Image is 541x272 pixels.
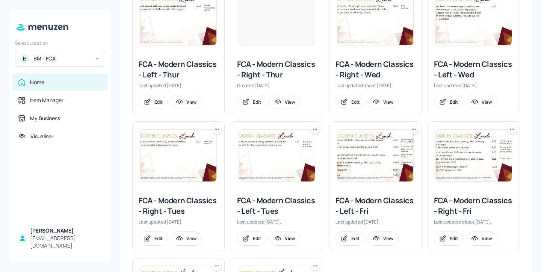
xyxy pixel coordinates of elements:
[434,195,514,216] div: FCA - Modern Classics - Right - Fri
[186,99,197,105] div: View
[337,130,413,181] img: 2025-10-10-1760093834164toh2ezhmlx.jpeg
[237,59,317,80] div: FCA - Modern Classics - Right - Thur
[20,54,29,63] div: B
[434,82,514,89] div: Last updated [DATE].
[30,115,60,122] div: My Business
[253,235,261,242] div: Edit
[139,195,218,216] div: FCA - Modern Classics - Right - Tues
[434,59,514,80] div: FCA - Modern Classics - Left - Wed
[335,82,415,89] div: Last updated about [DATE].
[30,133,53,140] div: Visualiser
[30,79,44,86] div: Home
[335,219,415,225] div: Last updated [DATE].
[33,55,90,62] div: BM - FCA
[285,235,295,242] div: View
[335,59,415,80] div: FCA - Modern Classics - Right - Wed
[154,99,163,105] div: Edit
[237,219,317,225] div: Last updated [DATE].
[237,82,317,89] div: Created [DATE].
[450,235,458,242] div: Edit
[139,219,218,225] div: Last updated [DATE].
[383,235,394,242] div: View
[239,130,315,181] img: 2025-06-10-174954325901460l4d3as6cc.jpeg
[351,99,360,105] div: Edit
[285,99,295,105] div: View
[482,99,492,105] div: View
[186,235,197,242] div: View
[237,195,317,216] div: FCA - Modern Classics - Left - Tues
[436,130,512,181] img: 2025-08-29-1756458392363qhz0w7y1hwk.jpeg
[139,82,218,89] div: Last updated [DATE].
[383,99,394,105] div: View
[434,219,514,225] div: Last updated about [DATE].
[30,227,102,234] div: [PERSON_NAME]
[154,235,163,242] div: Edit
[30,97,63,104] div: Item Manager
[450,99,458,105] div: Edit
[351,235,360,242] div: Edit
[15,40,105,46] div: Select Location
[335,195,415,216] div: FCA - Modern Classics - Left - Fri
[482,235,492,242] div: View
[253,99,261,105] div: Edit
[30,234,102,249] div: [EMAIL_ADDRESS][DOMAIN_NAME]
[141,130,216,181] img: 2025-03-04-1741084435201z7emhxromjn.jpeg
[139,59,218,80] div: FCA - Modern Classics - Left - Thur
